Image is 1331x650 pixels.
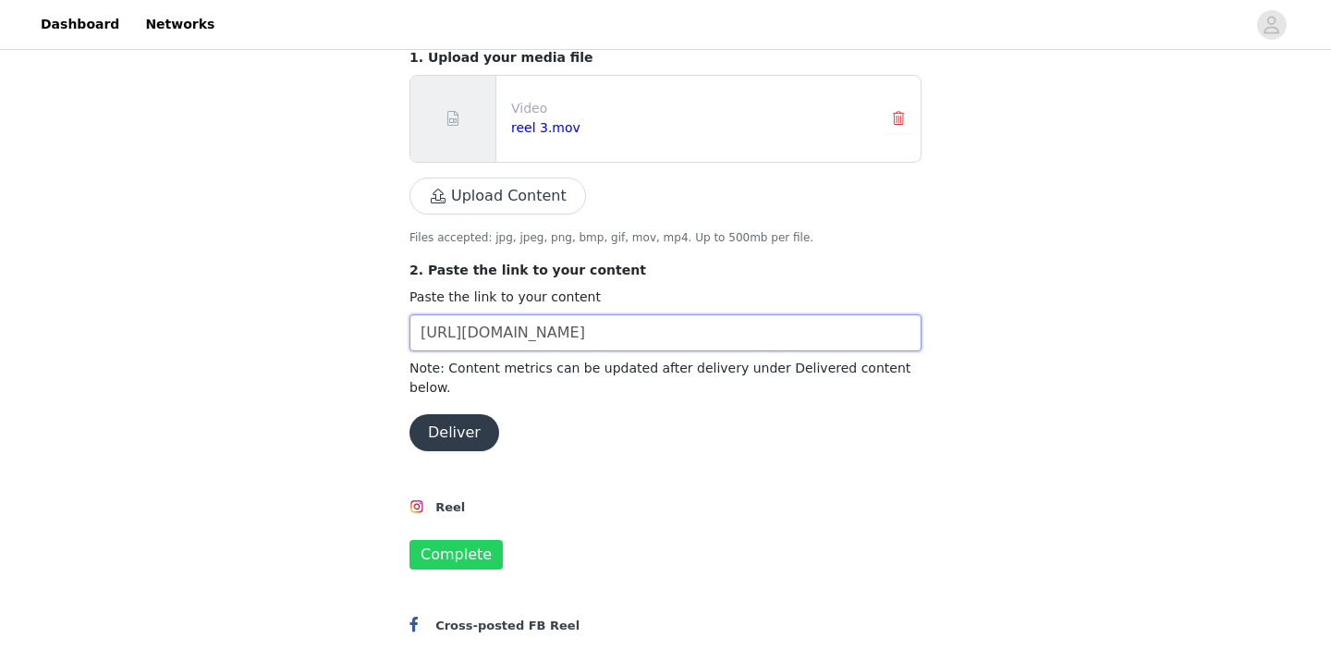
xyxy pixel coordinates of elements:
[511,120,580,135] a: reel 3.mov
[409,414,499,451] button: Deliver
[435,619,580,632] strong: Cross-posted FB Reel
[409,231,813,244] span: Files accepted: jpg, jpeg, png, bmp, gif, mov, mp4. Up to 500mb per file.
[409,48,922,67] p: 1. Upload your media file
[409,261,922,280] p: 2. Paste the link to your content
[409,190,586,204] span: Upload Content
[409,178,586,215] button: Upload Content
[409,314,922,351] input: Paste the link to your content here
[134,4,226,45] a: Networks
[30,4,130,45] a: Dashboard
[1263,10,1280,40] div: avatar
[409,289,601,304] label: Paste the link to your content
[409,359,922,398] p: Note: Content metrics can be updated after delivery under Delivered content below.
[409,499,424,514] img: Instagram Icon
[435,500,465,514] strong: Reel
[511,99,869,118] p: Video
[409,540,503,570] span: Complete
